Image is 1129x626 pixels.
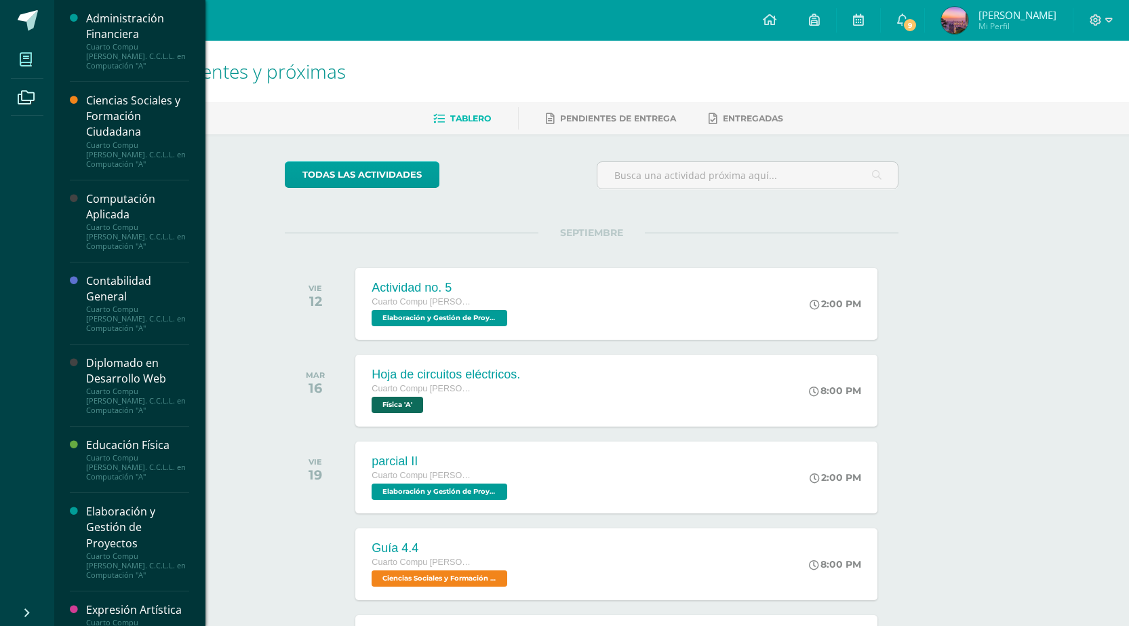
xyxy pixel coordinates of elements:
div: 2:00 PM [810,471,861,484]
div: Cuarto Compu [PERSON_NAME]. C.C.L.L. en Computación "A" [86,42,189,71]
span: Elaboración y Gestión de Proyectos 'A' [372,484,507,500]
a: Diplomado en Desarrollo WebCuarto Compu [PERSON_NAME]. C.C.L.L. en Computación "A" [86,355,189,415]
div: Elaboración y Gestión de Proyectos [86,504,189,551]
div: Cuarto Compu [PERSON_NAME]. C.C.L.L. en Computación "A" [86,453,189,482]
a: Tablero [433,108,491,130]
a: Administración FinancieraCuarto Compu [PERSON_NAME]. C.C.L.L. en Computación "A" [86,11,189,71]
div: 12 [309,293,322,309]
div: 2:00 PM [810,298,861,310]
span: Física 'A' [372,397,423,413]
div: Cuarto Compu [PERSON_NAME]. C.C.L.L. en Computación "A" [86,140,189,169]
div: 8:00 PM [809,385,861,397]
span: SEPTIEMBRE [538,227,645,239]
span: Entregadas [723,113,783,123]
span: Mi Perfil [978,20,1056,32]
span: Pendientes de entrega [560,113,676,123]
a: Educación FísicaCuarto Compu [PERSON_NAME]. C.C.L.L. en Computación "A" [86,437,189,482]
div: Guía 4.4 [372,541,511,555]
div: Administración Financiera [86,11,189,42]
img: e6de92021d53076b3db2264f1bf49c10.png [941,7,968,34]
div: Contabilidad General [86,273,189,305]
div: Computación Aplicada [86,191,189,222]
div: Cuarto Compu [PERSON_NAME]. C.C.L.L. en Computación "A" [86,551,189,580]
span: Tablero [450,113,491,123]
a: todas las Actividades [285,161,439,188]
span: [PERSON_NAME] [978,8,1056,22]
div: VIE [309,283,322,293]
span: 9 [903,18,917,33]
a: Elaboración y Gestión de ProyectosCuarto Compu [PERSON_NAME]. C.C.L.L. en Computación "A" [86,504,189,579]
div: Expresión Artística [86,602,189,618]
div: 19 [309,467,322,483]
div: MAR [306,370,325,380]
span: Cuarto Compu [PERSON_NAME]. C.C.L.L. en Computación [372,384,473,393]
div: Hoja de circuitos eléctricos. [372,368,520,382]
div: 8:00 PM [809,558,861,570]
div: Educación Física [86,437,189,453]
div: 16 [306,380,325,396]
a: Contabilidad GeneralCuarto Compu [PERSON_NAME]. C.C.L.L. en Computación "A" [86,273,189,333]
div: parcial II [372,454,511,469]
div: Actividad no. 5 [372,281,511,295]
span: Elaboración y Gestión de Proyectos 'A' [372,310,507,326]
span: Actividades recientes y próximas [71,58,346,84]
input: Busca una actividad próxima aquí... [597,162,898,189]
div: Cuarto Compu [PERSON_NAME]. C.C.L.L. en Computación "A" [86,387,189,415]
div: Diplomado en Desarrollo Web [86,355,189,387]
span: Cuarto Compu [PERSON_NAME]. C.C.L.L. en Computación [372,297,473,307]
div: VIE [309,457,322,467]
span: Ciencias Sociales y Formación Ciudadana 'A' [372,570,507,587]
span: Cuarto Compu [PERSON_NAME]. C.C.L.L. en Computación [372,557,473,567]
a: Pendientes de entrega [546,108,676,130]
span: Cuarto Compu [PERSON_NAME]. C.C.L.L. en Computación [372,471,473,480]
a: Entregadas [709,108,783,130]
a: Computación AplicadaCuarto Compu [PERSON_NAME]. C.C.L.L. en Computación "A" [86,191,189,251]
div: Cuarto Compu [PERSON_NAME]. C.C.L.L. en Computación "A" [86,222,189,251]
a: Ciencias Sociales y Formación CiudadanaCuarto Compu [PERSON_NAME]. C.C.L.L. en Computación "A" [86,93,189,168]
div: Cuarto Compu [PERSON_NAME]. C.C.L.L. en Computación "A" [86,305,189,333]
div: Ciencias Sociales y Formación Ciudadana [86,93,189,140]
